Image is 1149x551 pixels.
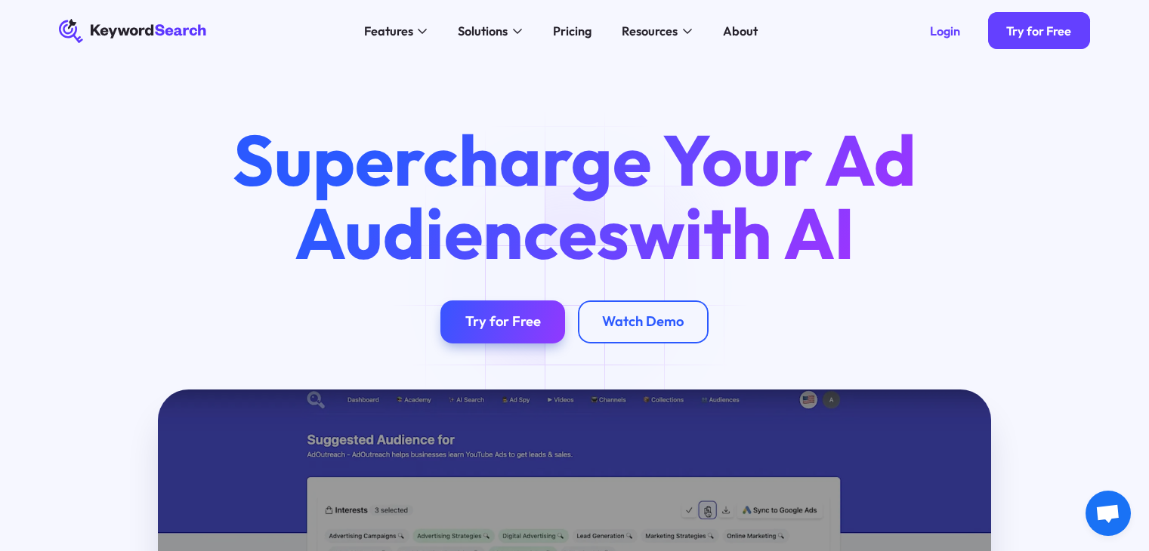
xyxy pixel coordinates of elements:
a: Open chat [1086,491,1131,536]
div: Solutions [458,22,508,41]
div: Login [930,23,960,38]
a: Login [911,12,978,49]
div: Try for Free [465,313,541,331]
div: Try for Free [1006,23,1071,38]
div: Pricing [553,22,591,41]
div: Watch Demo [602,313,684,331]
div: Features [364,22,413,41]
a: Try for Free [440,300,565,343]
a: About [713,19,767,44]
div: Resources [622,22,678,41]
h1: Supercharge Your Ad Audiences [204,123,944,269]
span: with AI [629,188,855,277]
a: Pricing [543,19,601,44]
a: Try for Free [988,12,1090,49]
div: About [723,22,758,41]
